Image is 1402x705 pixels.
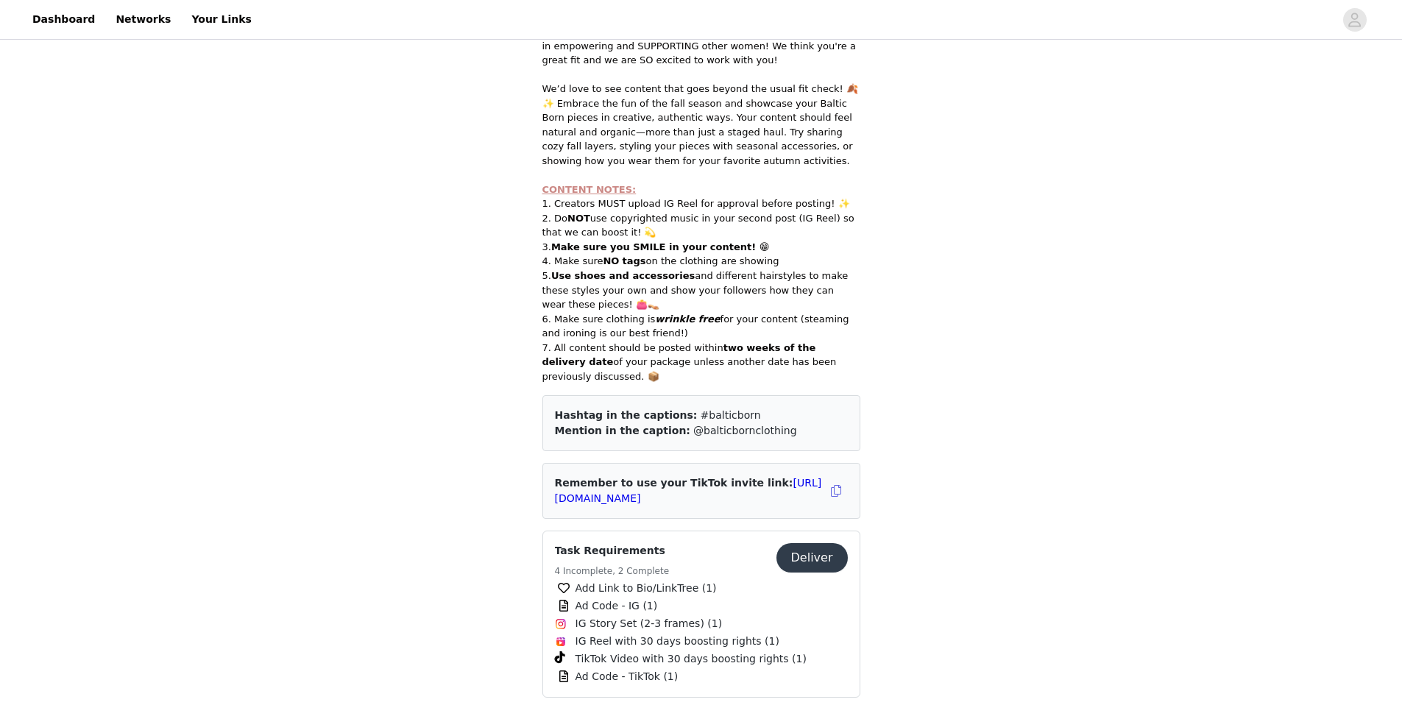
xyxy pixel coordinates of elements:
[542,82,860,168] p: We’d love to see content that goes beyond the usual fit check! 🍂✨ Embrace the fun of the fall sea...
[776,543,848,573] button: Deliver
[555,409,698,421] span: Hashtag in the captions:
[183,3,261,36] a: Your Links
[576,598,658,614] span: Ad Code - IG (1)
[551,241,769,252] strong: Make sure you SMILE in your content! 😁
[542,211,860,240] p: 2. Do use copyrighted music in your second post (IG Reel) so that we can boost it! 💫
[655,313,720,325] strong: wrinkle free
[1348,8,1362,32] div: avatar
[542,341,860,384] p: 7. All content should be posted within of your package unless another date has been previously di...
[555,543,670,559] h4: Task Requirements
[576,616,723,631] span: IG Story Set (2-3 frames) (1)
[603,255,619,266] strong: NO
[542,184,637,195] strong: CONTENT NOTES:
[567,213,590,224] strong: NOT
[576,651,807,667] span: TikTok Video with 30 days boosting rights (1)
[107,3,180,36] a: Networks
[701,409,761,421] span: #balticborn
[555,618,567,630] img: Instagram Icon
[542,531,860,698] div: Task Requirements
[555,477,822,504] span: Remember to use your TikTok invite link:
[576,634,779,649] span: IG Reel with 30 days boosting rights (1)
[576,581,717,596] span: Add Link to Bio/LinkTree (1)
[24,3,104,36] a: Dashboard
[551,270,695,281] strong: Use shoes and accessories
[555,564,670,578] h5: 4 Incomplete, 2 Complete
[555,636,567,648] img: Instagram Reels Icon
[576,669,679,684] span: Ad Code - TikTok (1)
[555,425,690,436] span: Mention in the caption:
[542,240,860,255] p: 3.
[623,255,646,266] strong: tags
[693,425,796,436] span: @balticbornclothing
[542,254,860,269] p: 4. Make sure on the clothing are showing
[542,269,860,312] p: 5. and different hairstyles to make these styles your own and show your followers how they can we...
[542,312,860,341] p: 6. Make sure clothing is for your content (steaming and ironing is our best friend!)
[542,196,860,211] p: 1. Creators MUST upload IG Reel for approval before posting! ✨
